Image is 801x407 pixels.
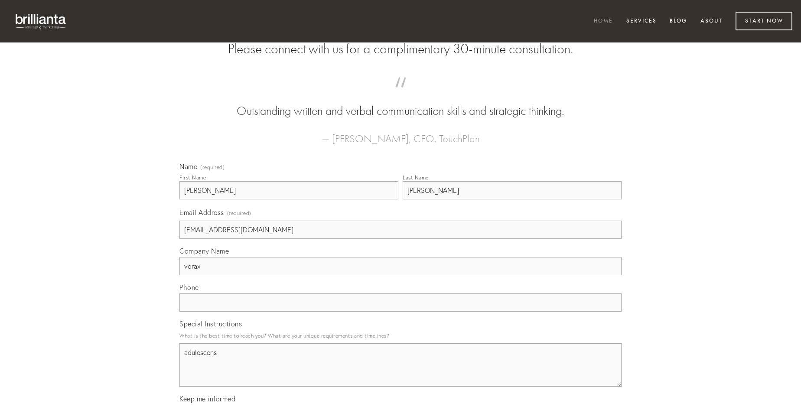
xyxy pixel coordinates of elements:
[695,14,728,29] a: About
[227,207,251,219] span: (required)
[9,9,74,34] img: brillianta - research, strategy, marketing
[193,86,608,120] blockquote: Outstanding written and verbal communication skills and strategic thinking.
[179,174,206,181] div: First Name
[179,247,229,255] span: Company Name
[179,394,235,403] span: Keep me informed
[179,319,242,328] span: Special Instructions
[588,14,619,29] a: Home
[179,208,224,217] span: Email Address
[621,14,662,29] a: Services
[200,165,225,170] span: (required)
[179,330,622,342] p: What is the best time to reach you? What are your unique requirements and timelines?
[179,283,199,292] span: Phone
[193,120,608,147] figcaption: — [PERSON_NAME], CEO, TouchPlan
[179,343,622,387] textarea: adulescens
[403,174,429,181] div: Last Name
[736,12,792,30] a: Start Now
[664,14,693,29] a: Blog
[179,41,622,57] h2: Please connect with us for a complimentary 30-minute consultation.
[179,162,197,171] span: Name
[193,86,608,103] span: “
